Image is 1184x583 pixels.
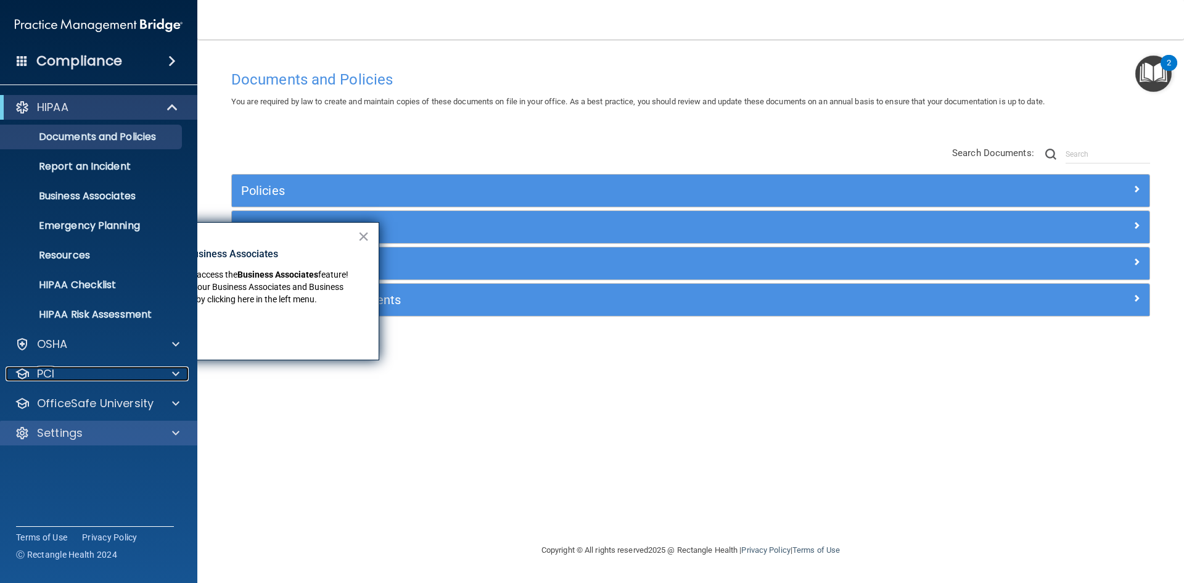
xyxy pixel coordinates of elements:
p: Documents and Policies [8,131,176,143]
h5: Practice Forms and Logs [241,257,911,270]
p: HIPAA Checklist [8,279,176,291]
p: PCI [37,366,54,381]
p: OSHA [37,337,68,352]
button: Open Resource Center, 2 new notifications [1135,56,1172,92]
a: Privacy Policy [82,531,138,544]
p: Settings [37,426,83,440]
input: Search [1066,145,1150,163]
h5: Privacy Documents [241,220,911,234]
h5: Policies [241,184,911,197]
p: Report an Incident [8,160,176,173]
a: Privacy Policy [741,545,790,555]
a: Terms of Use [16,531,67,544]
div: 2 [1167,63,1171,79]
span: Ⓒ Rectangle Health 2024 [16,548,117,561]
p: OfficeSafe University [37,396,154,411]
h5: Employee Acknowledgments [241,293,911,307]
img: ic-search.3b580494.png [1045,149,1056,160]
div: Copyright © All rights reserved 2025 @ Rectangle Health | | [466,531,916,570]
span: Search Documents: [952,147,1034,159]
h4: Compliance [36,52,122,70]
p: Emergency Planning [8,220,176,232]
p: HIPAA Risk Assessment [8,308,176,321]
img: PMB logo [15,13,183,38]
button: Close [358,226,369,246]
span: You are required by law to create and maintain copies of these documents on file in your office. ... [231,97,1045,106]
p: Resources [8,249,176,262]
span: feature! You can now manage your Business Associates and Business Associate Agreements by clickin... [109,270,350,304]
strong: Business Associates [237,270,318,279]
p: HIPAA [37,100,68,115]
a: Terms of Use [792,545,840,555]
p: Business Associates [8,190,176,202]
h4: Documents and Policies [231,72,1150,88]
p: New Location for Business Associates [109,247,357,261]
